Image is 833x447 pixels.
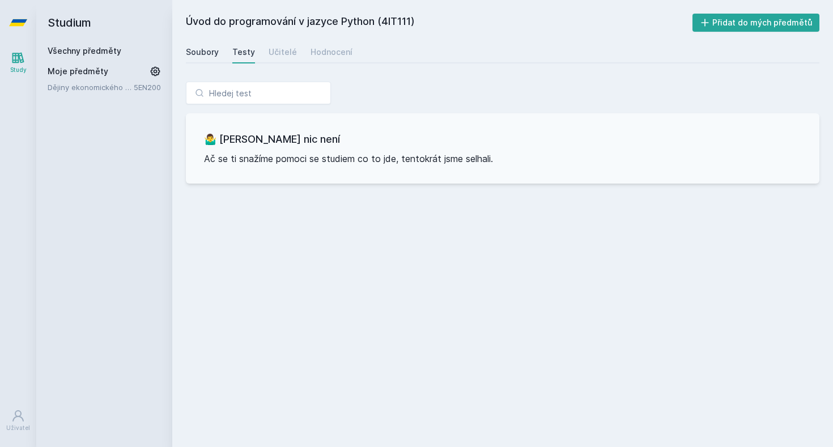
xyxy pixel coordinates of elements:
div: Uživatel [6,424,30,432]
a: 5EN200 [134,83,161,92]
div: Učitelé [269,46,297,58]
a: Dějiny ekonomického myšlení [48,82,134,93]
div: Soubory [186,46,219,58]
div: Study [10,66,27,74]
div: Hodnocení [311,46,352,58]
a: Všechny předměty [48,46,121,56]
span: Moje předměty [48,66,108,77]
a: Hodnocení [311,41,352,63]
a: Soubory [186,41,219,63]
h3: 🤷‍♂️ [PERSON_NAME] nic není [204,131,801,147]
a: Study [2,45,34,80]
a: Uživatel [2,403,34,438]
h2: Úvod do programování v jazyce Python (4IT111) [186,14,692,32]
p: Ač se ti snažíme pomoci se studiem co to jde, tentokrát jsme selhali. [204,152,801,165]
div: Testy [232,46,255,58]
button: Přidat do mých předmětů [692,14,820,32]
a: Testy [232,41,255,63]
input: Hledej test [186,82,331,104]
a: Učitelé [269,41,297,63]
